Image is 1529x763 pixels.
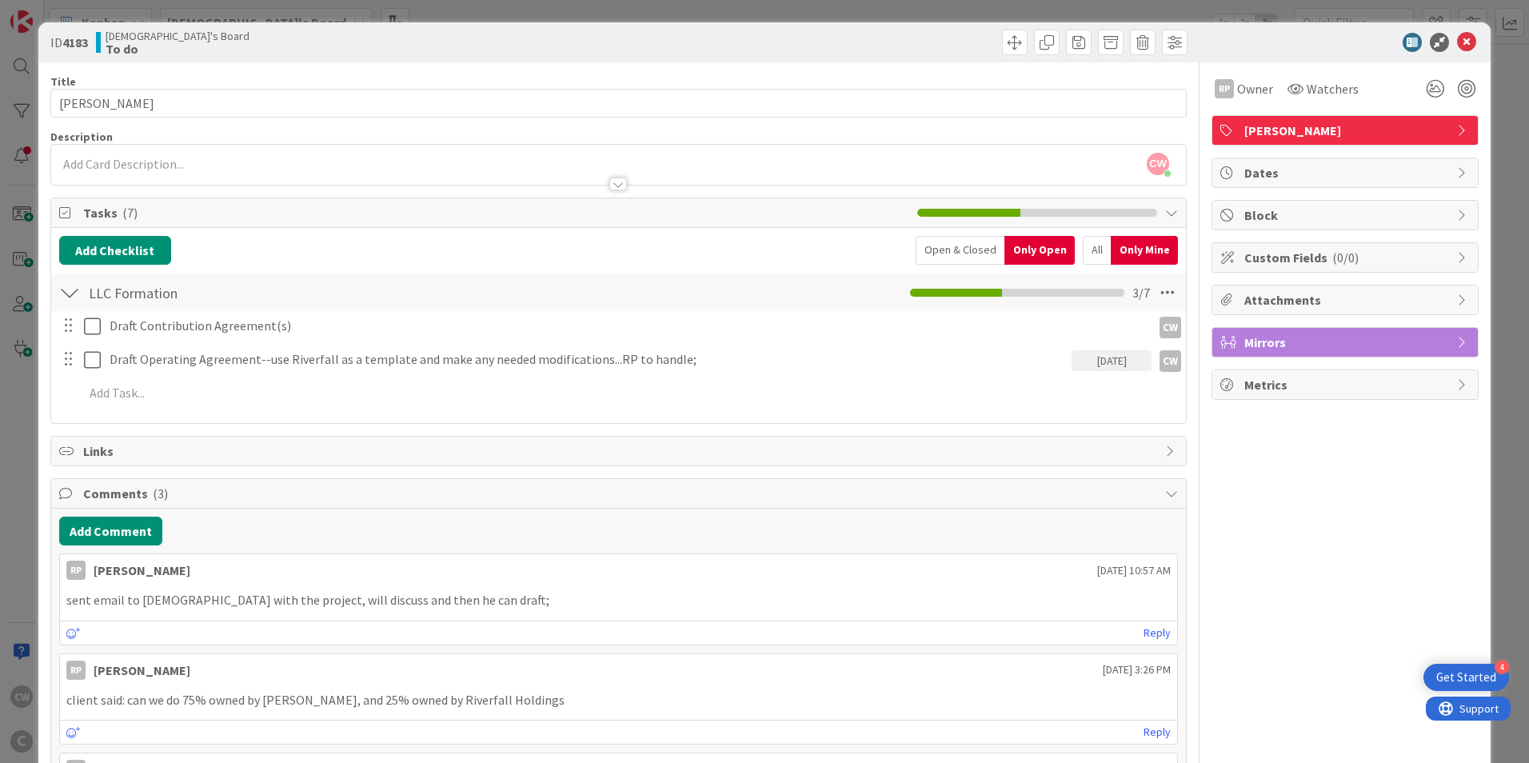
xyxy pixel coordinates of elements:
[1244,248,1449,267] span: Custom Fields
[1103,661,1171,678] span: [DATE] 3:26 PM
[66,591,1171,609] p: sent email to [DEMOGRAPHIC_DATA] with the project, will discuss and then he can draft;
[83,441,1157,461] span: Links
[83,278,443,307] input: Add Checklist...
[66,691,1171,709] p: client said: can we do 75% owned by [PERSON_NAME], and 25% owned by Riverfall Holdings
[83,203,909,222] span: Tasks
[62,34,88,50] b: 4183
[106,42,250,55] b: To do
[1147,153,1169,175] span: CW
[1436,669,1496,685] div: Get Started
[1132,283,1150,302] span: 3 / 7
[110,350,1065,369] p: Draft Operating Agreement--use Riverfall as a template and make any needed modifications...RP to ...
[59,517,162,545] button: Add Comment
[1144,722,1171,742] a: Reply
[1332,250,1359,266] span: ( 0/0 )
[83,484,1157,503] span: Comments
[1307,79,1359,98] span: Watchers
[50,130,113,144] span: Description
[1237,79,1273,98] span: Owner
[153,485,168,501] span: ( 3 )
[94,661,190,680] div: [PERSON_NAME]
[1423,664,1509,691] div: Open Get Started checklist, remaining modules: 4
[916,236,1004,265] div: Open & Closed
[1244,290,1449,310] span: Attachments
[106,30,250,42] span: [DEMOGRAPHIC_DATA]'s Board
[66,561,86,580] div: RP
[50,74,76,89] label: Title
[94,561,190,580] div: [PERSON_NAME]
[66,661,86,680] div: RP
[122,205,138,221] span: ( 7 )
[59,236,171,265] button: Add Checklist
[50,33,88,52] span: ID
[50,89,1187,118] input: type card name here...
[1160,317,1181,338] div: CW
[1083,236,1111,265] div: All
[1072,350,1152,371] div: [DATE]
[110,317,1145,335] p: Draft Contribution Agreement(s)
[1004,236,1075,265] div: Only Open
[1244,121,1449,140] span: [PERSON_NAME]
[1244,333,1449,352] span: Mirrors
[1495,660,1509,674] div: 4
[1244,206,1449,225] span: Block
[1097,562,1171,579] span: [DATE] 10:57 AM
[1244,163,1449,182] span: Dates
[1144,623,1171,643] a: Reply
[1111,236,1178,265] div: Only Mine
[1160,350,1181,372] div: CW
[34,2,73,22] span: Support
[1244,375,1449,394] span: Metrics
[1215,79,1234,98] div: RP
